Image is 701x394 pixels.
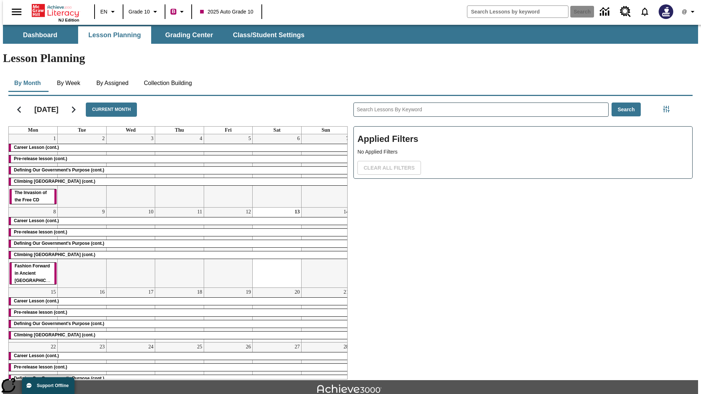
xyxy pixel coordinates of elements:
a: September 11, 2025 [196,208,203,216]
td: September 21, 2025 [301,288,350,343]
a: Home [32,3,79,18]
a: September 15, 2025 [49,288,57,297]
a: Tuesday [76,127,87,134]
td: September 19, 2025 [204,288,253,343]
td: September 10, 2025 [106,207,155,288]
a: September 7, 2025 [345,134,350,143]
input: search field [467,6,568,18]
button: Select a new avatar [654,2,678,21]
div: Climbing Mount Tai (cont.) [9,332,350,339]
div: Home [32,3,79,22]
a: Resource Center, Will open in new tab [616,2,635,22]
button: Dashboard [4,26,77,44]
a: September 20, 2025 [293,288,301,297]
div: SubNavbar [3,25,698,44]
span: Career Lesson (cont.) [14,298,59,304]
td: September 2, 2025 [58,134,107,207]
a: September 27, 2025 [293,343,301,351]
td: September 20, 2025 [253,288,302,343]
td: September 8, 2025 [9,207,58,288]
a: September 19, 2025 [244,288,252,297]
td: September 18, 2025 [155,288,204,343]
h1: Lesson Planning [3,51,698,65]
a: September 17, 2025 [147,288,155,297]
a: September 2, 2025 [101,134,106,143]
a: Wednesday [124,127,137,134]
td: September 12, 2025 [204,207,253,288]
p: No Applied Filters [357,148,689,156]
a: September 1, 2025 [52,134,57,143]
span: Defining Our Government's Purpose (cont.) [14,241,104,246]
h2: [DATE] [34,105,58,114]
span: Defining Our Government's Purpose (cont.) [14,376,104,381]
span: @ [682,8,687,16]
a: September 14, 2025 [342,208,350,216]
button: Language: EN, Select a language [97,5,120,18]
div: Search [348,93,693,379]
a: Monday [27,127,40,134]
span: Career Lesson (cont.) [14,218,59,223]
span: Pre-release lesson (cont.) [14,310,67,315]
button: Current Month [86,103,137,117]
td: September 14, 2025 [301,207,350,288]
div: Defining Our Government's Purpose (cont.) [9,167,350,174]
span: Support Offline [37,383,69,388]
span: Fashion Forward in Ancient Rome [15,263,61,283]
a: September 22, 2025 [49,343,57,351]
td: September 13, 2025 [253,207,302,288]
button: Next [64,100,83,119]
button: By Assigned [91,74,134,92]
a: September 28, 2025 [342,343,350,351]
span: 2025 Auto Grade 10 [200,8,253,16]
button: Profile/Settings [678,5,701,18]
td: September 3, 2025 [106,134,155,207]
a: September 9, 2025 [101,208,106,216]
td: September 15, 2025 [9,288,58,343]
td: September 4, 2025 [155,134,204,207]
a: September 5, 2025 [247,134,252,143]
div: The Invasion of the Free CD [9,189,57,204]
a: September 10, 2025 [147,208,155,216]
a: September 18, 2025 [196,288,204,297]
div: Pre-release lesson (cont.) [9,364,350,371]
a: September 8, 2025 [52,208,57,216]
div: Pre-release lesson (cont.) [9,309,350,316]
span: Pre-release lesson (cont.) [14,364,67,370]
a: September 25, 2025 [196,343,204,351]
div: Climbing Mount Tai (cont.) [9,251,350,259]
button: Support Offline [22,377,74,394]
div: SubNavbar [3,26,311,44]
button: Previous [10,100,28,119]
a: September 21, 2025 [342,288,350,297]
a: September 12, 2025 [244,208,252,216]
img: Avatar [659,4,673,19]
a: Sunday [320,127,332,134]
div: Fashion Forward in Ancient Rome [9,263,57,285]
div: Career Lesson (cont.) [9,352,350,360]
button: Boost Class color is violet red. Change class color [168,5,189,18]
td: September 6, 2025 [253,134,302,207]
span: Climbing Mount Tai (cont.) [14,179,95,184]
td: September 17, 2025 [106,288,155,343]
h2: Applied Filters [357,130,689,148]
a: September 23, 2025 [98,343,106,351]
span: Defining Our Government's Purpose (cont.) [14,321,104,326]
span: Career Lesson (cont.) [14,353,59,358]
span: The Invasion of the Free CD [15,190,47,202]
div: Defining Our Government's Purpose (cont.) [9,375,350,382]
td: September 9, 2025 [58,207,107,288]
a: Data Center [595,2,616,22]
td: September 5, 2025 [204,134,253,207]
div: Applied Filters [353,126,693,179]
a: Friday [223,127,233,134]
div: Pre-release lesson (cont.) [9,229,350,236]
span: Climbing Mount Tai (cont.) [14,332,95,337]
a: September 4, 2025 [198,134,204,143]
a: September 16, 2025 [98,288,106,297]
div: Career Lesson (cont.) [9,217,350,225]
div: Defining Our Government's Purpose (cont.) [9,320,350,328]
button: By Week [50,74,87,92]
a: September 3, 2025 [149,134,155,143]
td: September 7, 2025 [301,134,350,207]
td: September 1, 2025 [9,134,58,207]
